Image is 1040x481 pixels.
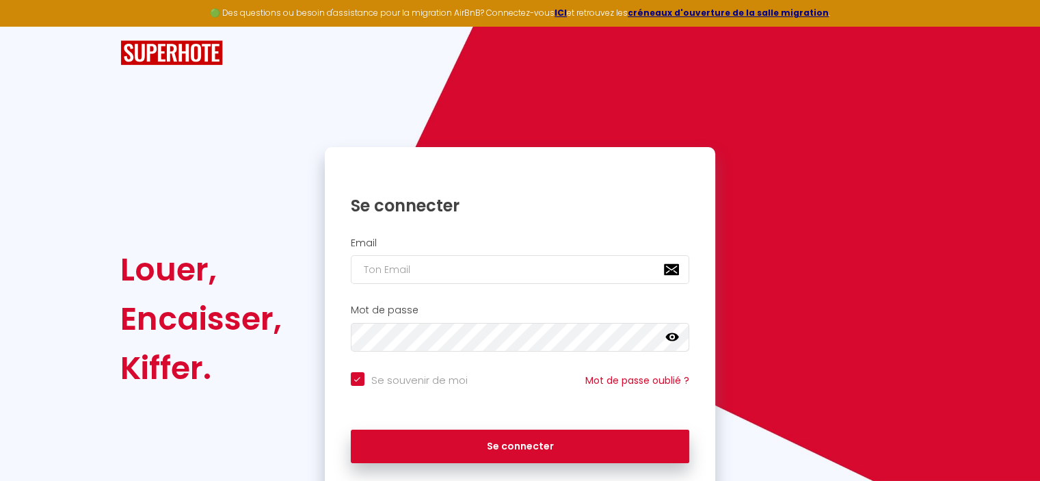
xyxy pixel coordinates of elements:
h2: Mot de passe [351,304,690,316]
button: Ouvrir le widget de chat LiveChat [11,5,52,47]
div: Louer, [120,245,282,294]
h1: Se connecter [351,195,690,216]
img: SuperHote logo [120,40,223,66]
input: Ton Email [351,255,690,284]
a: ICI [555,7,567,18]
a: créneaux d'ouverture de la salle migration [628,7,829,18]
h2: Email [351,237,690,249]
button: Se connecter [351,430,690,464]
div: Encaisser, [120,294,282,343]
div: Kiffer. [120,343,282,393]
a: Mot de passe oublié ? [585,374,689,387]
